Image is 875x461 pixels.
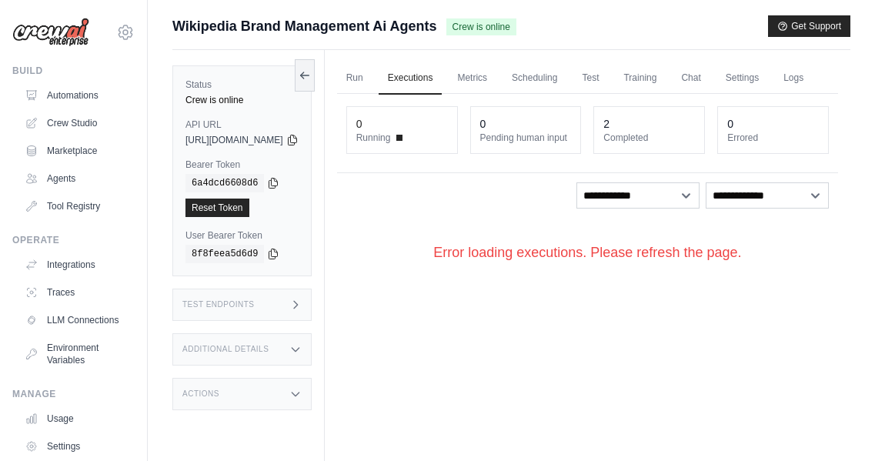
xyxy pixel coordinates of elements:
dt: Completed [603,132,695,144]
label: User Bearer Token [185,229,299,242]
a: Chat [672,62,710,95]
span: Wikipedia Brand Management Ai Agents [172,15,437,37]
div: Manage [12,388,135,400]
label: Status [185,79,299,91]
div: 0 [480,116,486,132]
a: Traces [18,280,135,305]
div: Operate [12,234,135,246]
h3: Test Endpoints [182,300,255,309]
a: Scheduling [503,62,566,95]
a: Usage [18,406,135,431]
a: Reset Token [185,199,249,217]
a: Test [573,62,608,95]
a: Crew Studio [18,111,135,135]
div: 0 [727,116,733,132]
dt: Errored [727,132,819,144]
a: Executions [379,62,443,95]
a: Environment Variables [18,336,135,372]
a: Agents [18,166,135,191]
a: Tool Registry [18,194,135,219]
div: Crew is online [185,94,299,106]
label: API URL [185,119,299,131]
a: Logs [774,62,813,95]
code: 6a4dcd6608d6 [185,174,264,192]
div: 2 [603,116,609,132]
a: Training [614,62,666,95]
div: Error loading executions. Please refresh the page. [337,218,838,288]
code: 8f8feea5d6d9 [185,245,264,263]
a: Automations [18,83,135,108]
a: Run [337,62,372,95]
label: Bearer Token [185,159,299,171]
h3: Additional Details [182,345,269,354]
div: Build [12,65,135,77]
a: Marketplace [18,139,135,163]
span: Crew is online [446,18,516,35]
button: Get Support [768,15,850,37]
dt: Pending human input [480,132,572,144]
h3: Actions [182,389,219,399]
span: Running [356,132,391,144]
a: Settings [716,62,768,95]
a: Integrations [18,252,135,277]
a: Metrics [448,62,496,95]
span: [URL][DOMAIN_NAME] [185,134,283,146]
div: 0 [356,116,362,132]
a: Settings [18,434,135,459]
a: LLM Connections [18,308,135,332]
iframe: Chat Widget [798,387,875,461]
img: Logo [12,18,89,47]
